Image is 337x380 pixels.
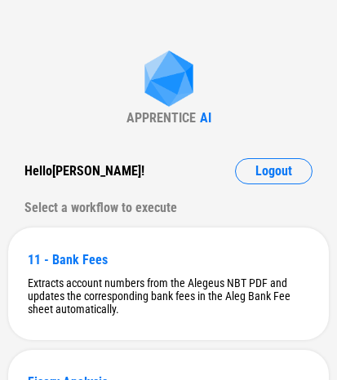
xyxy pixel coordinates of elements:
[200,110,211,126] div: AI
[24,158,144,184] div: Hello [PERSON_NAME] !
[28,252,309,267] div: 11 - Bank Fees
[28,276,309,316] div: Extracts account numbers from the Alegeus NBT PDF and updates the corresponding bank fees in the ...
[24,195,313,221] div: Select a workflow to execute
[255,165,292,178] span: Logout
[126,110,196,126] div: APPRENTICE
[136,51,202,110] img: Apprentice AI
[235,158,313,184] button: Logout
